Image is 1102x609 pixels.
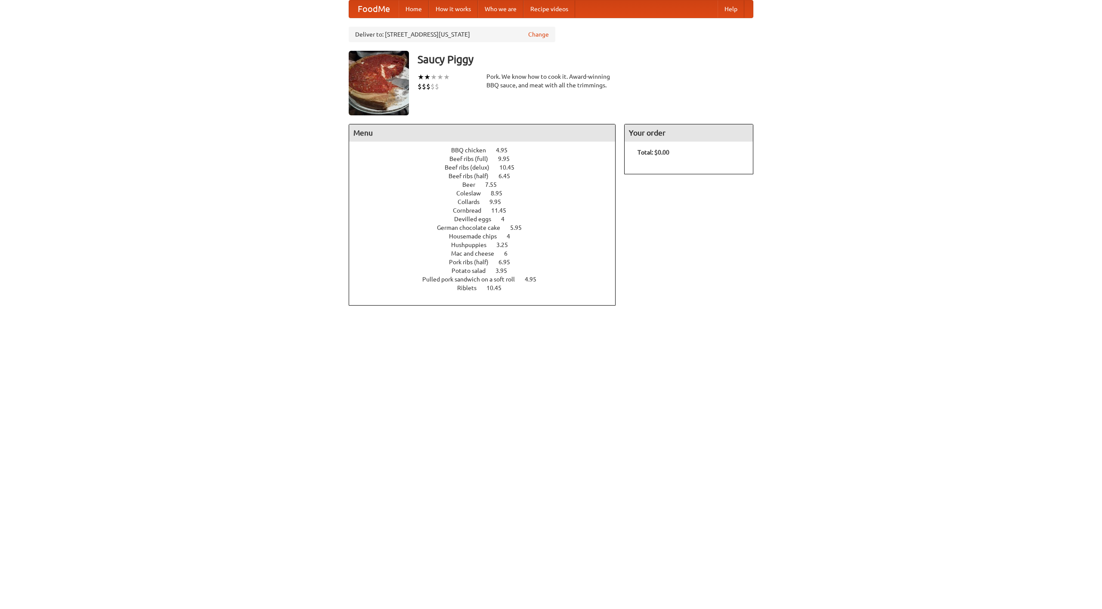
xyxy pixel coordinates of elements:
a: Beer 7.55 [462,181,513,188]
b: Total: $0.00 [638,149,669,156]
span: Pulled pork sandwich on a soft roll [422,276,523,283]
li: $ [418,82,422,91]
span: Mac and cheese [451,250,503,257]
a: Coleslaw 8.95 [456,190,518,197]
span: Devilled eggs [454,216,500,223]
span: 4 [507,233,519,240]
span: 10.45 [486,284,510,291]
a: Hushpuppies 3.25 [451,241,524,248]
span: Riblets [457,284,485,291]
a: Beef ribs (half) 6.45 [449,173,526,179]
span: Cornbread [453,207,490,214]
span: 9.95 [489,198,510,205]
span: 6 [504,250,516,257]
span: Beer [462,181,484,188]
div: Pork. We know how to cook it. Award-winning BBQ sauce, and meat with all the trimmings. [486,72,616,90]
a: Potato salad 3.95 [452,267,523,274]
span: 4.95 [496,147,516,154]
a: Collards 9.95 [458,198,517,205]
a: How it works [429,0,478,18]
span: 3.95 [495,267,516,274]
li: ★ [424,72,430,82]
a: Riblets 10.45 [457,284,517,291]
span: German chocolate cake [437,224,509,231]
span: 7.55 [485,181,505,188]
a: Beef ribs (delux) 10.45 [445,164,530,171]
a: BBQ chicken 4.95 [451,147,523,154]
img: angular.jpg [349,51,409,115]
li: ★ [443,72,450,82]
a: Devilled eggs 4 [454,216,520,223]
span: Beef ribs (half) [449,173,497,179]
li: ★ [437,72,443,82]
h4: Menu [349,124,615,142]
span: 3.25 [496,241,517,248]
li: ★ [430,72,437,82]
span: Beef ribs (delux) [445,164,498,171]
span: 5.95 [510,224,530,231]
a: Recipe videos [523,0,575,18]
li: $ [422,82,426,91]
span: 10.45 [499,164,523,171]
li: $ [435,82,439,91]
a: Pork ribs (half) 6.95 [449,259,526,266]
span: 4.95 [525,276,545,283]
span: BBQ chicken [451,147,495,154]
span: Potato salad [452,267,494,274]
span: Beef ribs (full) [449,155,497,162]
a: Help [718,0,744,18]
span: 9.95 [498,155,518,162]
span: 6.95 [498,259,519,266]
a: Mac and cheese 6 [451,250,523,257]
a: Cornbread 11.45 [453,207,522,214]
a: Change [528,30,549,39]
span: 8.95 [491,190,511,197]
span: 6.45 [498,173,519,179]
a: Pulled pork sandwich on a soft roll 4.95 [422,276,552,283]
h3: Saucy Piggy [418,51,753,68]
span: 11.45 [491,207,515,214]
a: German chocolate cake 5.95 [437,224,538,231]
h4: Your order [625,124,753,142]
li: $ [426,82,430,91]
a: Who we are [478,0,523,18]
li: $ [430,82,435,91]
a: Home [399,0,429,18]
a: Beef ribs (full) 9.95 [449,155,526,162]
span: 4 [501,216,513,223]
li: ★ [418,72,424,82]
span: Collards [458,198,488,205]
span: Coleslaw [456,190,489,197]
a: Housemade chips 4 [449,233,526,240]
span: Hushpuppies [451,241,495,248]
a: FoodMe [349,0,399,18]
div: Deliver to: [STREET_ADDRESS][US_STATE] [349,27,555,42]
span: Pork ribs (half) [449,259,497,266]
span: Housemade chips [449,233,505,240]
